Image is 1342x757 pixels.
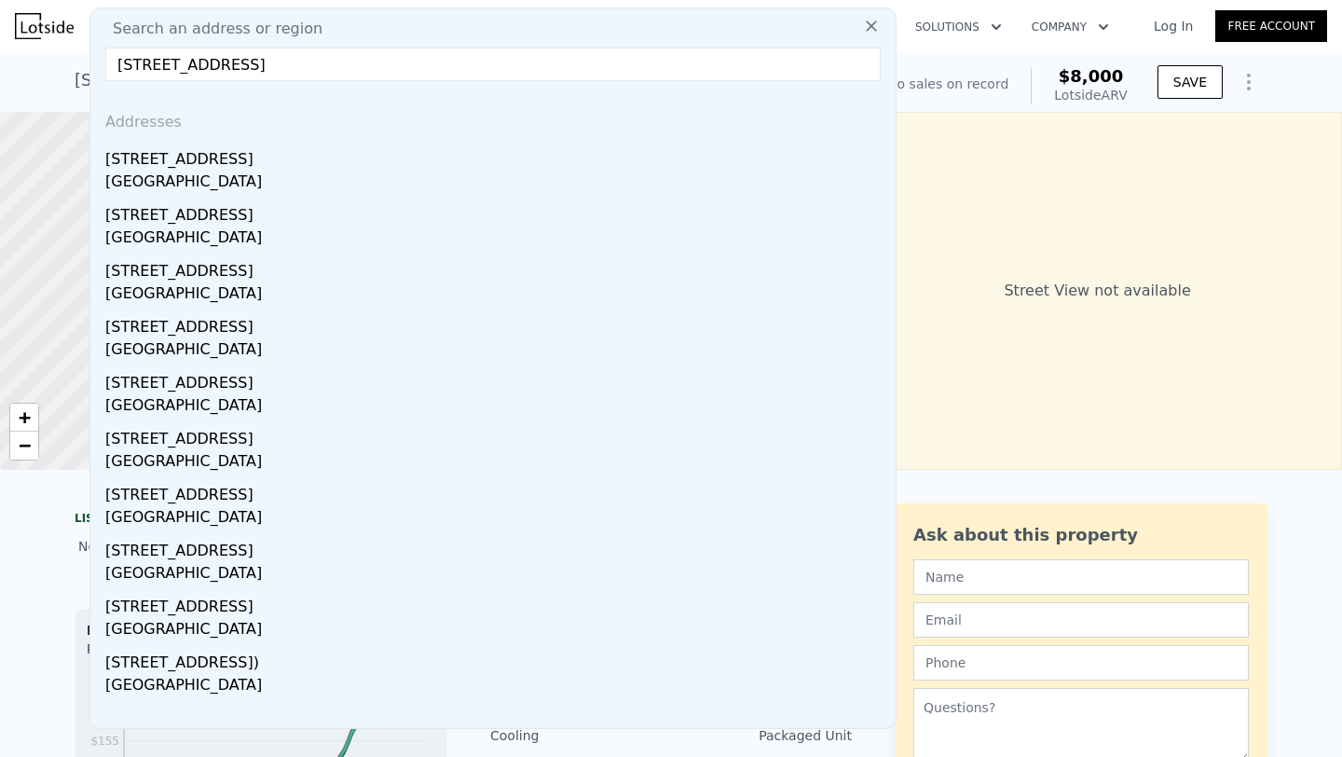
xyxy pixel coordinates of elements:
[87,640,261,669] div: Price per Square Foot
[10,432,38,460] a: Zoom out
[1215,10,1327,42] a: Free Account
[853,112,1342,470] div: Street View not available
[98,18,322,40] span: Search an address or region
[1230,63,1267,101] button: Show Options
[105,532,888,562] div: [STREET_ADDRESS]
[913,522,1249,548] div: Ask about this property
[105,674,888,700] div: [GEOGRAPHIC_DATA]
[87,621,435,640] div: Median Sale
[105,562,888,588] div: [GEOGRAPHIC_DATA]
[75,67,520,93] div: [STREET_ADDRESS] , [GEOGRAPHIC_DATA] , TN 37040
[671,726,852,745] div: Packaged Unit
[105,394,888,420] div: [GEOGRAPHIC_DATA]
[105,171,888,197] div: [GEOGRAPHIC_DATA]
[1131,17,1215,35] a: Log In
[105,618,888,644] div: [GEOGRAPHIC_DATA]
[98,96,888,141] div: Addresses
[105,420,888,450] div: [STREET_ADDRESS]
[900,10,1017,44] button: Solutions
[75,511,447,530] div: LISTING & SALE HISTORY
[105,48,881,81] input: Enter an address, city, region, neighborhood or zip code
[105,282,888,309] div: [GEOGRAPHIC_DATA]
[1017,10,1124,44] button: Company
[913,602,1249,638] input: Email
[19,406,31,429] span: +
[913,645,1249,681] input: Phone
[10,404,38,432] a: Zoom in
[105,476,888,506] div: [STREET_ADDRESS]
[105,644,888,674] div: [STREET_ADDRESS])
[105,506,888,532] div: [GEOGRAPHIC_DATA]
[105,450,888,476] div: [GEOGRAPHIC_DATA]
[105,253,888,282] div: [STREET_ADDRESS]
[19,434,31,457] span: −
[1054,86,1127,104] div: Lotside ARV
[75,530,447,563] div: No sales history record for this property.
[913,559,1249,595] input: Name
[105,227,888,253] div: [GEOGRAPHIC_DATA]
[1157,65,1223,99] button: SAVE
[105,588,888,618] div: [STREET_ADDRESS]
[105,197,888,227] div: [STREET_ADDRESS]
[490,726,671,745] div: Cooling
[15,13,74,39] img: Lotside
[811,75,1008,93] div: Off Market. No sales on record
[105,365,888,394] div: [STREET_ADDRESS]
[105,338,888,365] div: [GEOGRAPHIC_DATA]
[90,735,119,748] tspan: $155
[105,309,888,338] div: [STREET_ADDRESS]
[1059,66,1123,86] span: $8,000
[105,141,888,171] div: [STREET_ADDRESS]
